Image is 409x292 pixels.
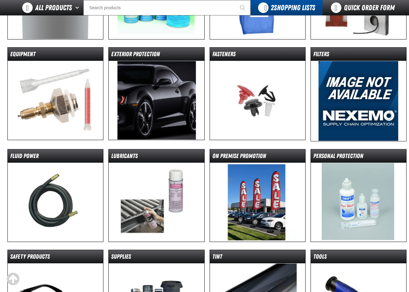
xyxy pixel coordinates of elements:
[8,61,103,140] img: Equipment
[311,149,407,242] a: Personal Protection
[8,163,103,242] img: Fluid Power
[210,47,306,140] a: Fasteners
[210,152,305,163] dt: On Premise Promotion
[109,163,204,242] img: Lubricants
[8,152,103,163] dt: Fluid Power
[311,47,407,141] a: Filters
[271,3,274,12] strong: 2
[311,163,406,242] img: Personal Protection
[210,252,305,263] dt: Tint
[210,61,305,140] img: Fasteners
[210,50,305,61] dt: Fasteners
[109,152,204,163] dt: Lubricants
[35,2,72,13] span: All Products
[311,50,406,61] dt: Filters
[7,149,103,242] a: Fluid Power
[210,163,305,242] img: On Premise Promotion
[108,47,204,140] a: Exterior Protection
[271,3,315,12] span: Shopping Lists
[108,149,204,242] a: Lubricants
[8,50,103,61] dt: Equipment
[109,252,204,263] dt: Supplies
[7,47,103,140] a: Equipment
[8,252,103,263] dt: Safety Products
[311,252,406,263] dt: Tools
[6,272,20,286] div: Scroll to the top
[311,152,406,163] dt: Personal Protection
[318,61,399,141] img: Filters
[210,149,306,242] a: On Premise Promotion
[109,50,204,61] dt: Exterior Protection
[109,61,204,140] img: Exterior Protection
